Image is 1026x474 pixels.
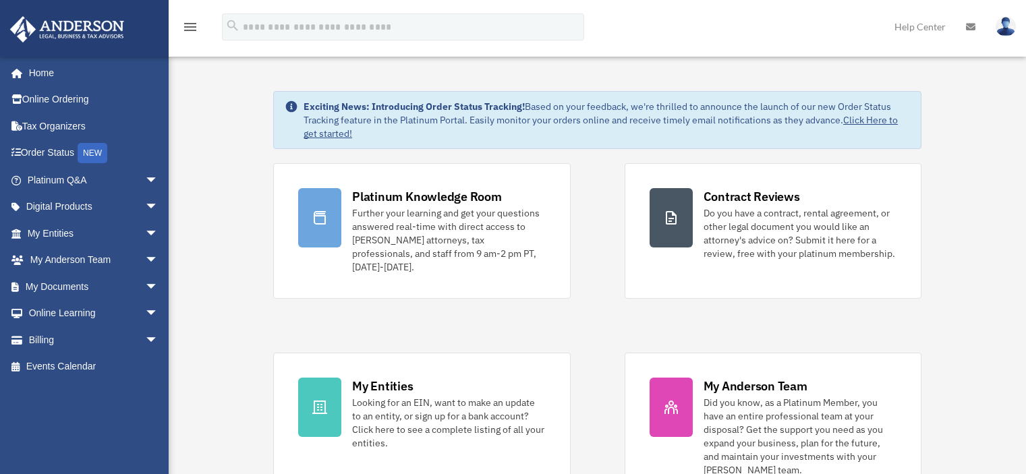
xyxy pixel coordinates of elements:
img: User Pic [996,17,1016,36]
div: Contract Reviews [704,188,800,205]
a: Events Calendar [9,353,179,380]
strong: Exciting News: Introducing Order Status Tracking! [304,100,525,113]
a: menu [182,24,198,35]
span: arrow_drop_down [145,247,172,274]
div: NEW [78,143,107,163]
a: Digital Productsarrow_drop_down [9,194,179,220]
a: Online Ordering [9,86,179,113]
i: menu [182,19,198,35]
i: search [225,18,240,33]
span: arrow_drop_down [145,300,172,328]
a: Online Learningarrow_drop_down [9,300,179,327]
a: Contract Reviews Do you have a contract, rental agreement, or other legal document you would like... [625,163,921,299]
a: Order StatusNEW [9,140,179,167]
a: Home [9,59,172,86]
a: Platinum Q&Aarrow_drop_down [9,167,179,194]
a: Billingarrow_drop_down [9,326,179,353]
a: My Anderson Teamarrow_drop_down [9,247,179,274]
span: arrow_drop_down [145,326,172,354]
a: Tax Organizers [9,113,179,140]
div: Based on your feedback, we're thrilled to announce the launch of our new Order Status Tracking fe... [304,100,910,140]
div: My Entities [352,378,413,394]
span: arrow_drop_down [145,273,172,301]
a: Platinum Knowledge Room Further your learning and get your questions answered real-time with dire... [273,163,570,299]
div: Do you have a contract, rental agreement, or other legal document you would like an attorney's ad... [704,206,896,260]
a: My Entitiesarrow_drop_down [9,220,179,247]
div: Looking for an EIN, want to make an update to an entity, or sign up for a bank account? Click her... [352,396,545,450]
div: Platinum Knowledge Room [352,188,502,205]
a: My Documentsarrow_drop_down [9,273,179,300]
a: Click Here to get started! [304,114,898,140]
span: arrow_drop_down [145,167,172,194]
span: arrow_drop_down [145,220,172,247]
img: Anderson Advisors Platinum Portal [6,16,128,42]
span: arrow_drop_down [145,194,172,221]
div: Further your learning and get your questions answered real-time with direct access to [PERSON_NAM... [352,206,545,274]
div: My Anderson Team [704,378,807,394]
